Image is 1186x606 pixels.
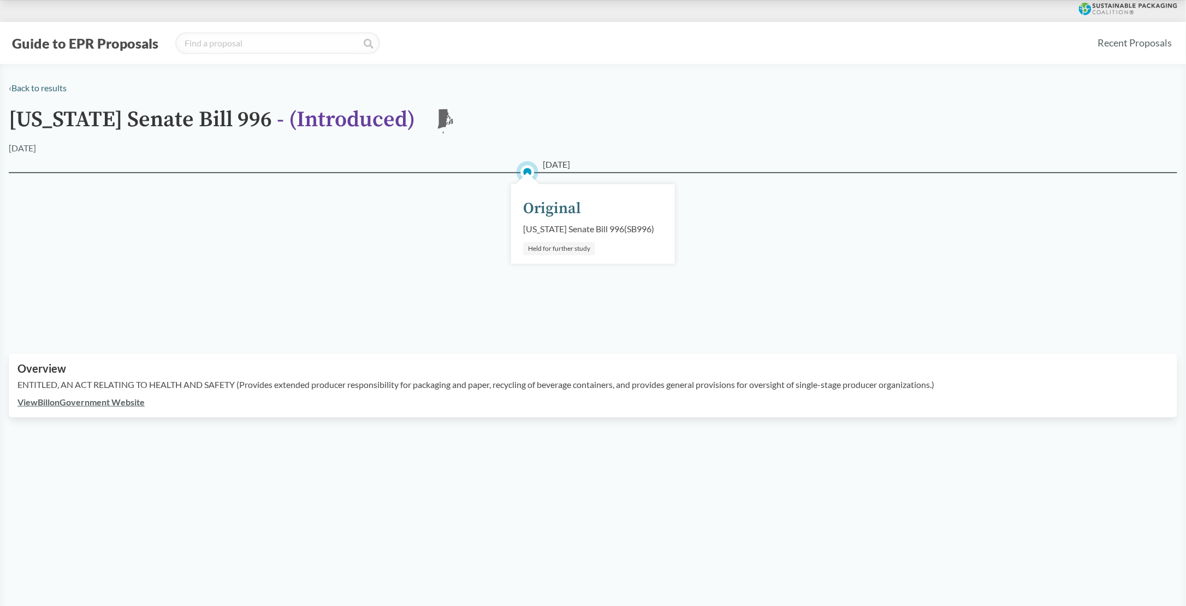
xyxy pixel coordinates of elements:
div: [DATE] [9,142,36,155]
span: [DATE] [543,158,570,171]
button: Guide to EPR Proposals [9,34,162,52]
input: Find a proposal [175,32,380,54]
h1: [US_STATE] Senate Bill 996 [9,108,415,142]
div: [US_STATE] Senate Bill 996 ( SB996 ) [523,222,654,236]
a: Recent Proposals [1093,31,1177,55]
a: ViewBillonGovernment Website [17,397,145,407]
h2: Overview [17,362,1169,375]
p: ENTITLED, AN ACT RELATING TO HEALTH AND SAFETY (Provides extended producer responsibility for pac... [17,378,1169,391]
div: Held for further study [523,242,595,255]
a: ‹Back to results [9,83,67,93]
div: Original [523,197,581,220]
span: - ( Introduced ) [277,106,415,133]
